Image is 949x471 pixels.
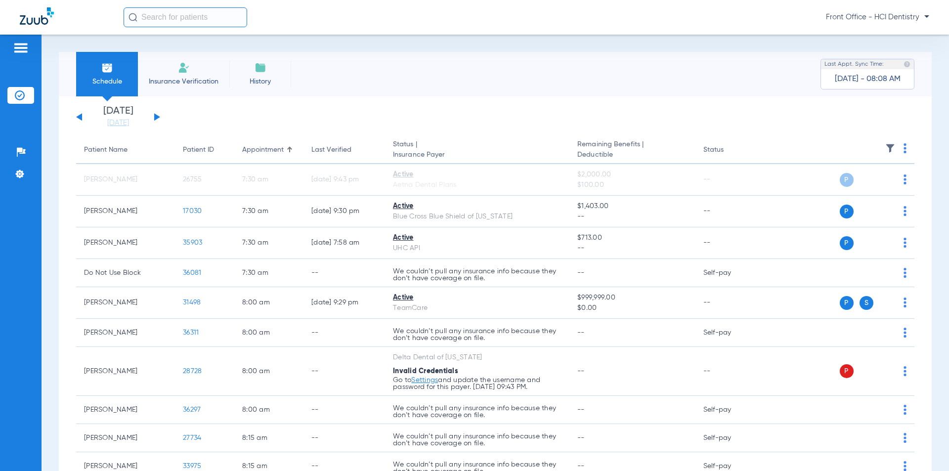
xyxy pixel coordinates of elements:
[393,352,561,363] div: Delta Dental of [US_STATE]
[393,201,561,212] div: Active
[695,287,762,319] td: --
[577,170,687,180] span: $2,000.00
[393,180,561,190] div: Aetna Dental Plans
[881,298,891,307] img: x.svg
[835,74,901,84] span: [DATE] - 08:08 AM
[393,328,561,342] p: We couldn’t pull any insurance info because they don’t have coverage on file.
[237,77,284,86] span: History
[76,424,175,452] td: [PERSON_NAME]
[124,7,247,27] input: Search for patients
[393,170,561,180] div: Active
[881,405,891,415] img: x.svg
[577,180,687,190] span: $100.00
[129,13,137,22] img: Search Icon
[234,164,303,196] td: 7:30 AM
[824,59,884,69] span: Last Appt. Sync Time:
[234,227,303,259] td: 7:30 AM
[904,405,906,415] img: group-dot-blue.svg
[577,201,687,212] span: $1,403.00
[234,196,303,227] td: 7:30 AM
[183,406,201,413] span: 36297
[695,164,762,196] td: --
[303,164,385,196] td: [DATE] 9:43 PM
[183,208,202,214] span: 17030
[20,7,54,25] img: Zuub Logo
[695,347,762,396] td: --
[385,136,569,164] th: Status |
[577,269,585,276] span: --
[695,396,762,424] td: Self-pay
[904,298,906,307] img: group-dot-blue.svg
[88,118,148,128] a: [DATE]
[904,461,906,471] img: group-dot-blue.svg
[183,368,202,375] span: 28728
[840,205,854,218] span: P
[393,212,561,222] div: Blue Cross Blue Shield of [US_STATE]
[234,319,303,347] td: 8:00 AM
[76,347,175,396] td: [PERSON_NAME]
[577,293,687,303] span: $999,999.00
[84,77,130,86] span: Schedule
[234,396,303,424] td: 8:00 AM
[76,259,175,287] td: Do Not Use Block
[881,328,891,338] img: x.svg
[695,136,762,164] th: Status
[101,62,113,74] img: Schedule
[695,259,762,287] td: Self-pay
[881,174,891,184] img: x.svg
[183,269,201,276] span: 36081
[695,319,762,347] td: Self-pay
[183,463,201,470] span: 33975
[840,364,854,378] span: P
[904,143,906,153] img: group-dot-blue.svg
[840,173,854,187] span: P
[393,233,561,243] div: Active
[885,143,895,153] img: filter.svg
[904,206,906,216] img: group-dot-blue.svg
[881,366,891,376] img: x.svg
[183,239,202,246] span: 35903
[840,236,854,250] span: P
[393,268,561,282] p: We couldn’t pull any insurance info because they don’t have coverage on file.
[840,296,854,310] span: P
[303,424,385,452] td: --
[577,463,585,470] span: --
[569,136,695,164] th: Remaining Benefits |
[234,347,303,396] td: 8:00 AM
[76,287,175,319] td: [PERSON_NAME]
[904,238,906,248] img: group-dot-blue.svg
[393,405,561,419] p: We couldn’t pull any insurance info because they don’t have coverage on file.
[303,259,385,287] td: --
[577,368,585,375] span: --
[695,196,762,227] td: --
[183,145,214,155] div: Patient ID
[303,227,385,259] td: [DATE] 7:58 AM
[183,299,201,306] span: 31498
[695,227,762,259] td: --
[393,377,561,390] p: Go to and update the username and password for this payer. [DATE] 09:43 PM.
[88,106,148,128] li: [DATE]
[393,368,458,375] span: Invalid Credentials
[234,287,303,319] td: 8:00 AM
[303,347,385,396] td: --
[76,227,175,259] td: [PERSON_NAME]
[904,268,906,278] img: group-dot-blue.svg
[303,287,385,319] td: [DATE] 9:29 PM
[183,434,201,441] span: 27734
[234,424,303,452] td: 8:15 AM
[303,319,385,347] td: --
[577,243,687,254] span: --
[311,145,377,155] div: Last Verified
[577,329,585,336] span: --
[904,174,906,184] img: group-dot-blue.svg
[411,377,438,384] a: Settings
[881,238,891,248] img: x.svg
[76,396,175,424] td: [PERSON_NAME]
[860,296,873,310] span: S
[183,145,226,155] div: Patient ID
[577,233,687,243] span: $713.00
[76,196,175,227] td: [PERSON_NAME]
[255,62,266,74] img: History
[303,196,385,227] td: [DATE] 9:30 PM
[881,206,891,216] img: x.svg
